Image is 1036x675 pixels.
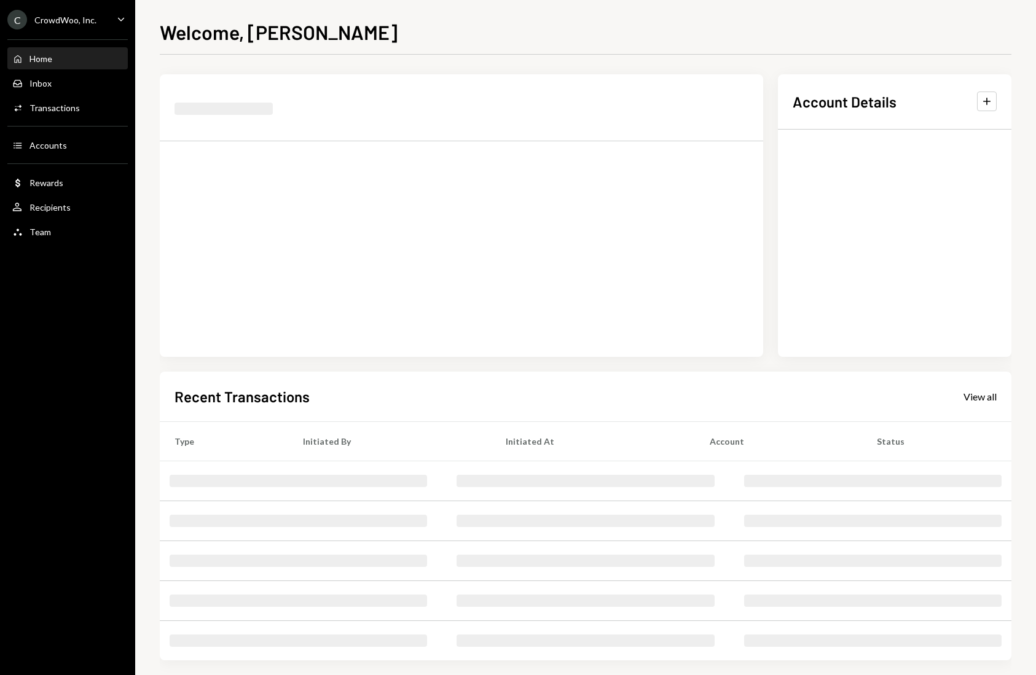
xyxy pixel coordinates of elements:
a: Team [7,220,128,243]
a: Home [7,47,128,69]
div: Recipients [29,202,71,213]
a: Transactions [7,96,128,119]
th: Status [862,421,1011,461]
a: Rewards [7,171,128,193]
a: Accounts [7,134,128,156]
a: Recipients [7,196,128,218]
a: View all [963,389,997,403]
div: Inbox [29,78,52,88]
th: Type [160,421,288,461]
h2: Recent Transactions [175,386,310,407]
th: Account [695,421,862,461]
div: CrowdWoo, Inc. [34,15,96,25]
h1: Welcome, [PERSON_NAME] [160,20,398,44]
div: Team [29,227,51,237]
div: C [7,10,27,29]
div: Transactions [29,103,80,113]
div: Accounts [29,140,67,150]
th: Initiated By [288,421,491,461]
div: Home [29,53,52,64]
th: Initiated At [491,421,695,461]
div: Rewards [29,178,63,188]
a: Inbox [7,72,128,94]
h2: Account Details [793,92,897,112]
div: View all [963,391,997,403]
